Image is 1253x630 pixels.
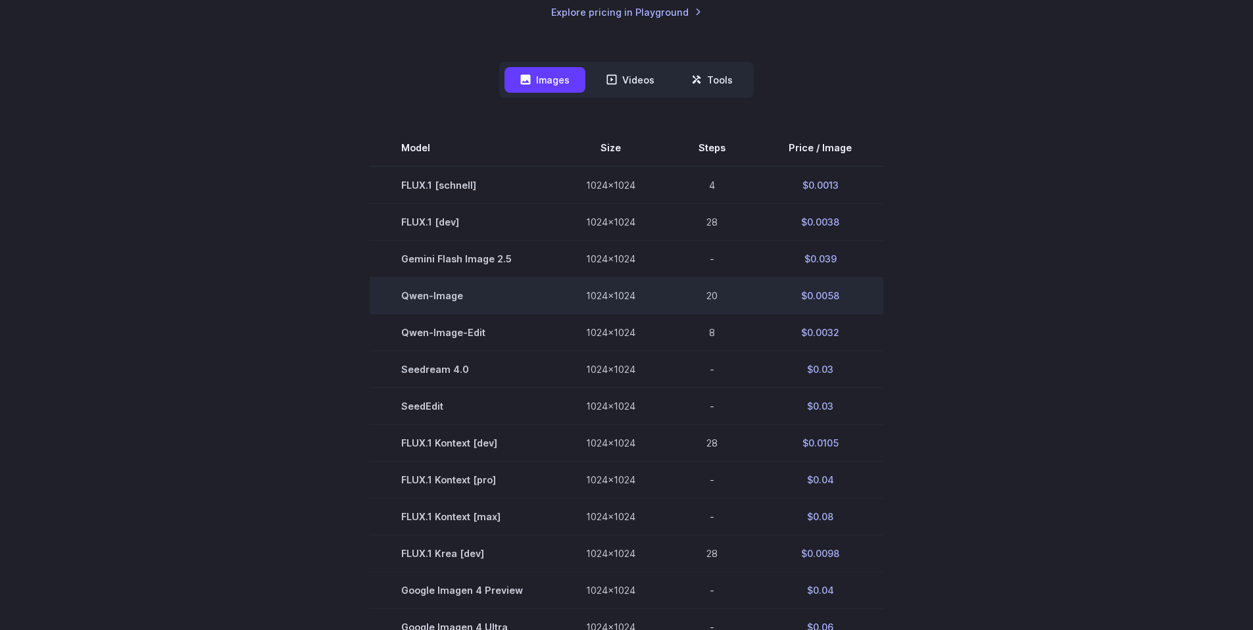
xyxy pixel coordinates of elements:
[667,314,757,351] td: 8
[757,166,883,204] td: $0.0013
[667,462,757,498] td: -
[757,535,883,572] td: $0.0098
[667,535,757,572] td: 28
[757,425,883,462] td: $0.0105
[667,498,757,535] td: -
[370,130,554,166] th: Model
[667,240,757,277] td: -
[554,388,667,425] td: 1024x1024
[676,67,749,93] button: Tools
[757,130,883,166] th: Price / Image
[370,351,554,388] td: Seedream 4.0
[667,425,757,462] td: 28
[370,388,554,425] td: SeedEdit
[554,572,667,609] td: 1024x1024
[370,277,554,314] td: Qwen-Image
[757,498,883,535] td: $0.08
[591,67,670,93] button: Videos
[554,166,667,204] td: 1024x1024
[370,314,554,351] td: Qwen-Image-Edit
[554,203,667,240] td: 1024x1024
[370,166,554,204] td: FLUX.1 [schnell]
[757,351,883,388] td: $0.03
[667,351,757,388] td: -
[554,277,667,314] td: 1024x1024
[554,498,667,535] td: 1024x1024
[401,251,523,266] span: Gemini Flash Image 2.5
[554,240,667,277] td: 1024x1024
[757,277,883,314] td: $0.0058
[370,535,554,572] td: FLUX.1 Krea [dev]
[757,240,883,277] td: $0.039
[370,572,554,609] td: Google Imagen 4 Preview
[757,462,883,498] td: $0.04
[667,388,757,425] td: -
[554,314,667,351] td: 1024x1024
[370,425,554,462] td: FLUX.1 Kontext [dev]
[757,203,883,240] td: $0.0038
[554,462,667,498] td: 1024x1024
[370,498,554,535] td: FLUX.1 Kontext [max]
[554,351,667,388] td: 1024x1024
[554,425,667,462] td: 1024x1024
[667,572,757,609] td: -
[370,462,554,498] td: FLUX.1 Kontext [pro]
[667,166,757,204] td: 4
[551,5,702,20] a: Explore pricing in Playground
[667,277,757,314] td: 20
[554,130,667,166] th: Size
[667,203,757,240] td: 28
[504,67,585,93] button: Images
[554,535,667,572] td: 1024x1024
[370,203,554,240] td: FLUX.1 [dev]
[757,572,883,609] td: $0.04
[757,314,883,351] td: $0.0032
[757,388,883,425] td: $0.03
[667,130,757,166] th: Steps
